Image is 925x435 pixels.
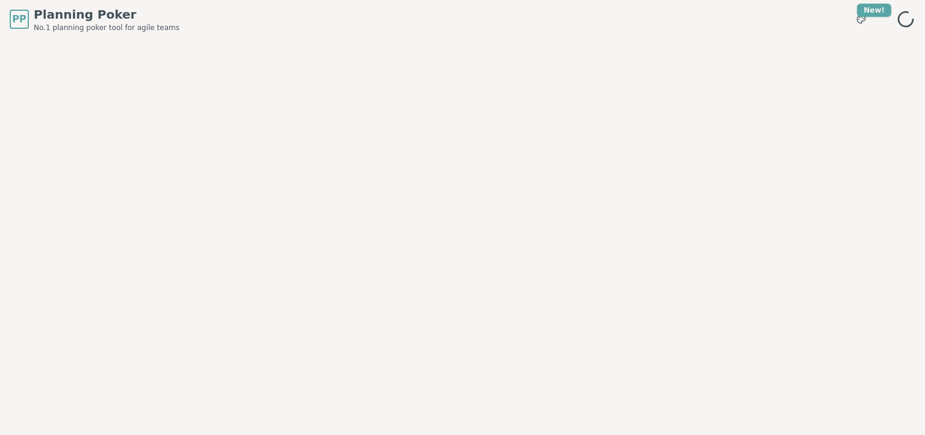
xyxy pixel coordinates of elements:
span: No.1 planning poker tool for agile teams [34,23,179,32]
span: Planning Poker [34,6,179,23]
div: New! [857,4,891,17]
button: New! [850,8,872,30]
a: PPPlanning PokerNo.1 planning poker tool for agile teams [10,6,179,32]
span: PP [12,12,26,26]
